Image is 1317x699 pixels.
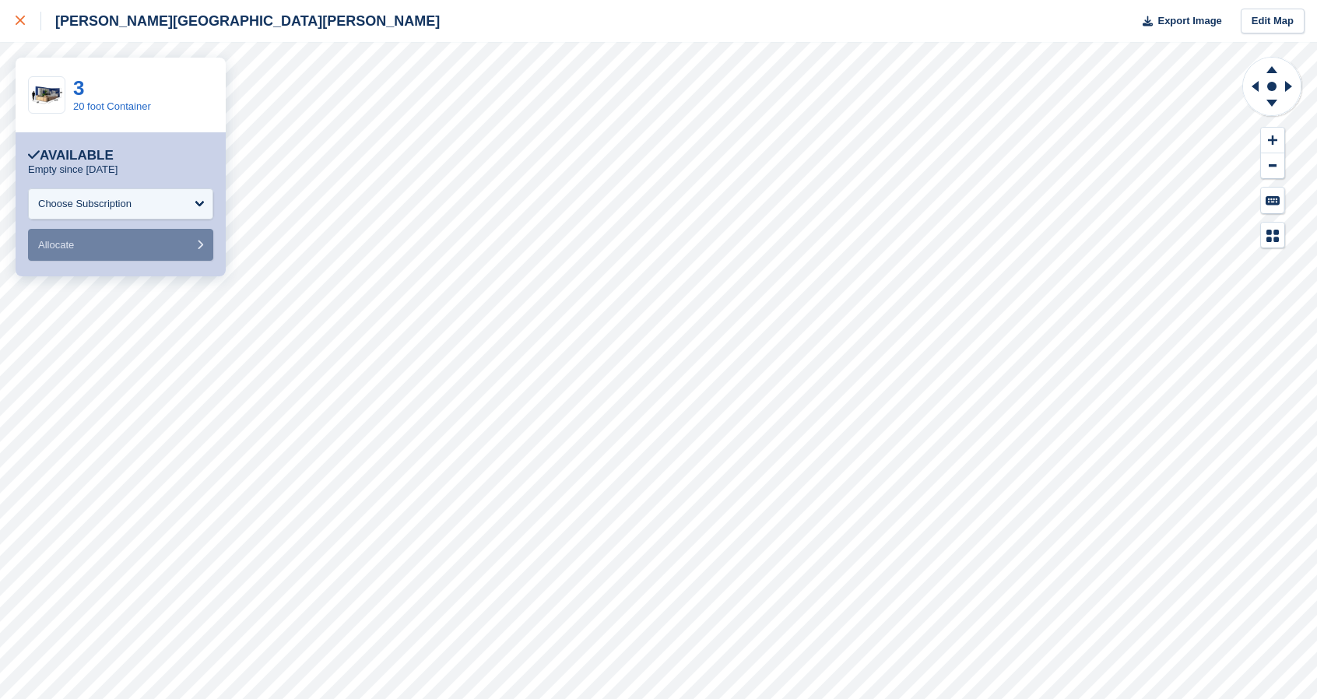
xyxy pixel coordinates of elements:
[1261,188,1284,213] button: Keyboard Shortcuts
[1261,223,1284,248] button: Map Legend
[38,239,74,251] span: Allocate
[28,148,114,163] div: Available
[41,12,440,30] div: [PERSON_NAME][GEOGRAPHIC_DATA][PERSON_NAME]
[1157,13,1221,29] span: Export Image
[28,229,213,261] button: Allocate
[1133,9,1222,34] button: Export Image
[38,196,132,212] div: Choose Subscription
[1261,128,1284,153] button: Zoom In
[1241,9,1305,34] a: Edit Map
[29,82,65,109] img: 20-ft-container.jpg
[1261,153,1284,179] button: Zoom Out
[73,100,151,112] a: 20 foot Container
[28,163,118,176] p: Empty since [DATE]
[73,76,84,100] a: 3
